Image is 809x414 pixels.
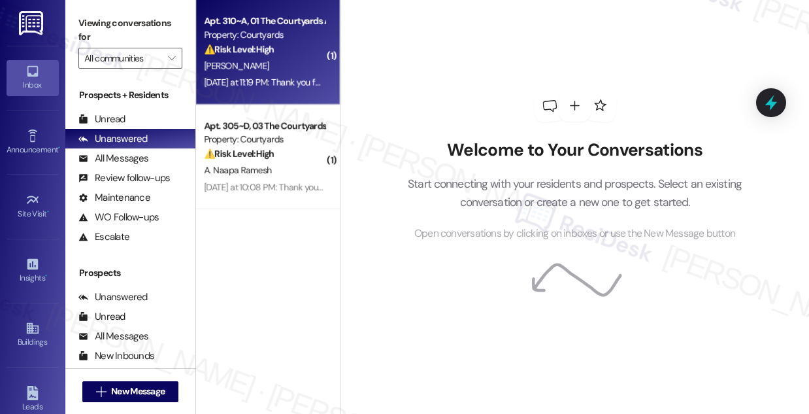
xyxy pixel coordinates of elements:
[168,53,175,63] i: 
[204,148,274,160] strong: ⚠️ Risk Level: High
[78,152,148,165] div: All Messages
[78,330,148,343] div: All Messages
[204,28,325,42] div: Property: Courtyards
[7,189,59,224] a: Site Visit •
[7,317,59,353] a: Buildings
[111,385,165,398] span: New Message
[78,349,154,363] div: New Inbounds
[78,191,150,205] div: Maintenance
[204,43,274,55] strong: ⚠️ Risk Level: High
[65,266,195,280] div: Prospects
[204,164,272,176] span: A. Naapa Ramesh
[78,230,129,244] div: Escalate
[7,60,59,95] a: Inbox
[45,271,47,281] span: •
[204,119,325,133] div: Apt. 305~D, 03 The Courtyards Apartments
[78,112,125,126] div: Unread
[47,207,49,216] span: •
[96,387,106,397] i: 
[414,226,735,242] span: Open conversations by clicking on inboxes or use the New Message button
[78,171,170,185] div: Review follow-ups
[204,14,325,28] div: Apt. 310~A, 01 The Courtyards Apartments
[7,253,59,288] a: Insights •
[58,143,60,152] span: •
[78,290,148,304] div: Unanswered
[78,13,182,48] label: Viewing conversations for
[78,211,159,224] div: WO Follow-ups
[204,133,325,147] div: Property: Courtyards
[19,11,46,35] img: ResiDesk Logo
[204,60,269,71] span: [PERSON_NAME]
[78,310,125,324] div: Unread
[84,48,161,69] input: All communities
[82,381,179,402] button: New Message
[388,175,762,212] p: Start connecting with your residents and prospects. Select an existing conversation or create a n...
[78,132,148,146] div: Unanswered
[65,88,195,102] div: Prospects + Residents
[388,140,762,161] h2: Welcome to Your Conversations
